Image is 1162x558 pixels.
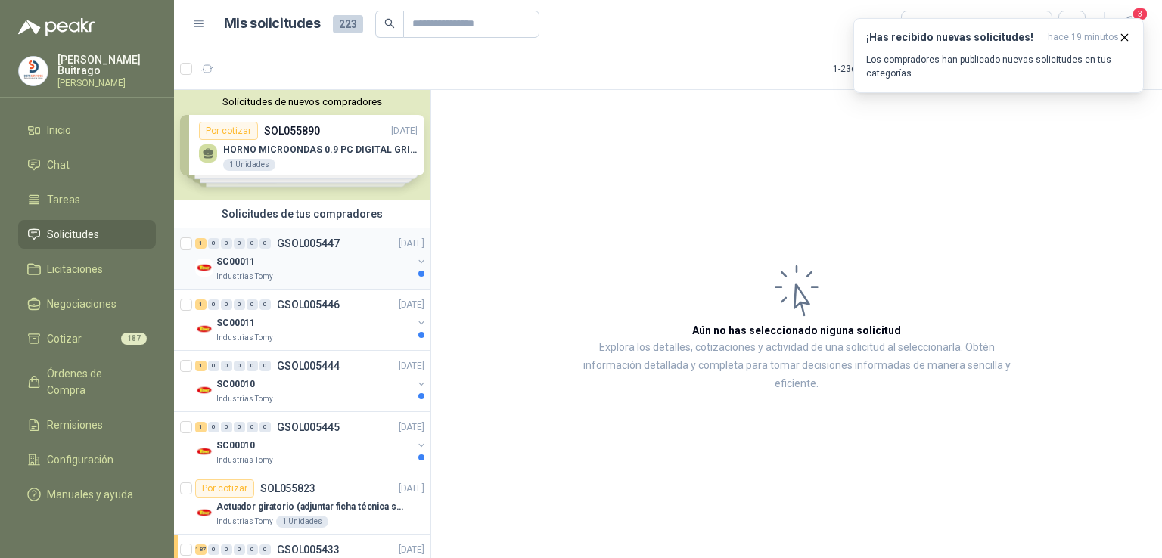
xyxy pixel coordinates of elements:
div: Solicitudes de nuevos compradoresPor cotizarSOL055890[DATE] HORNO MICROONDAS 0.9 PC DIGITAL GRIS ... [174,90,430,200]
h3: ¡Has recibido nuevas solicitudes! [866,31,1042,44]
div: 0 [259,299,271,310]
a: Negociaciones [18,290,156,318]
span: 223 [333,15,363,33]
p: SC00010 [216,439,255,453]
a: Tareas [18,185,156,214]
button: ¡Has recibido nuevas solicitudes!hace 19 minutos Los compradores han publicado nuevas solicitudes... [853,18,1144,93]
span: 187 [121,333,147,345]
a: Órdenes de Compra [18,359,156,405]
h3: Aún no has seleccionado niguna solicitud [692,322,901,339]
div: 0 [234,299,245,310]
button: 3 [1117,11,1144,38]
div: 0 [234,238,245,249]
a: Configuración [18,445,156,474]
div: 0 [221,544,232,555]
div: 0 [208,422,219,432]
a: Inicio [18,116,156,144]
div: 1 [195,238,207,249]
div: 0 [221,422,232,432]
p: Actuador giratorio (adjuntar ficha técnica si es diferente a festo) [216,500,405,514]
div: 0 [208,361,219,371]
span: 3 [1132,7,1148,21]
div: 0 [259,544,271,555]
p: [PERSON_NAME] Buitrago [57,54,156,76]
a: 1 0 0 0 0 0 GSOL005445[DATE] Company LogoSC00010Industrias Tomy [195,418,427,467]
p: [DATE] [399,482,424,496]
span: Chat [47,157,70,173]
p: [PERSON_NAME] [57,79,156,88]
a: Remisiones [18,411,156,439]
button: Solicitudes de nuevos compradores [180,96,424,107]
p: [DATE] [399,298,424,312]
a: Manuales y ayuda [18,480,156,509]
div: Solicitudes de tus compradores [174,200,430,228]
span: Negociaciones [47,296,117,312]
p: [DATE] [399,543,424,557]
span: Tareas [47,191,80,208]
div: Todas [911,16,943,33]
p: GSOL005445 [277,422,340,432]
a: 1 0 0 0 0 0 GSOL005444[DATE] Company LogoSC00010Industrias Tomy [195,357,427,405]
div: 1 Unidades [276,516,328,528]
a: 1 0 0 0 0 0 GSOL005447[DATE] Company LogoSC00011Industrias Tomy [195,234,427,283]
p: Industrias Tomy [216,332,273,344]
div: 1 [195,361,207,371]
div: 0 [259,361,271,371]
div: 0 [208,299,219,310]
p: [DATE] [399,359,424,374]
div: 1 - 23 de 23 [833,57,921,81]
p: GSOL005433 [277,544,340,555]
div: Por cotizar [195,479,254,498]
a: Solicitudes [18,220,156,249]
a: Por cotizarSOL055823[DATE] Company LogoActuador giratorio (adjuntar ficha técnica si es diferente... [174,473,430,535]
a: Cotizar187 [18,324,156,353]
p: [DATE] [399,420,424,435]
span: search [384,18,395,29]
h1: Mis solicitudes [224,13,321,35]
p: Industrias Tomy [216,393,273,405]
div: 0 [247,238,258,249]
p: Industrias Tomy [216,516,273,528]
p: SC00010 [216,377,255,392]
img: Company Logo [19,57,48,85]
p: Industrias Tomy [216,271,273,283]
span: Órdenes de Compra [47,365,141,398]
p: [DATE] [399,237,424,251]
p: SOL055823 [260,483,315,494]
img: Company Logo [195,504,213,522]
a: Chat [18,150,156,179]
div: 0 [247,299,258,310]
div: 0 [221,299,232,310]
div: 0 [234,422,245,432]
p: Los compradores han publicado nuevas solicitudes en tus categorías. [866,53,1131,80]
span: Cotizar [47,330,82,347]
a: Licitaciones [18,255,156,284]
div: 187 [195,544,207,555]
div: 0 [247,422,258,432]
span: Remisiones [47,417,103,433]
span: Licitaciones [47,261,103,277]
div: 0 [234,361,245,371]
img: Company Logo [195,320,213,338]
span: Manuales y ayuda [47,486,133,503]
p: Industrias Tomy [216,454,273,467]
div: 0 [234,544,245,555]
div: 0 [259,422,271,432]
span: Configuración [47,451,113,468]
p: GSOL005446 [277,299,340,310]
div: 0 [247,361,258,371]
div: 1 [195,422,207,432]
div: 1 [195,299,207,310]
div: 0 [259,238,271,249]
p: GSOL005444 [277,361,340,371]
div: 0 [208,544,219,555]
p: SC00011 [216,316,255,330]
div: 0 [247,544,258,555]
p: SC00011 [216,255,255,269]
img: Company Logo [195,259,213,277]
div: 0 [208,238,219,249]
p: Explora los detalles, cotizaciones y actividad de una solicitud al seleccionarla. Obtén informaci... [583,339,1011,393]
img: Company Logo [195,381,213,399]
a: 1 0 0 0 0 0 GSOL005446[DATE] Company LogoSC00011Industrias Tomy [195,296,427,344]
span: Inicio [47,122,71,138]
